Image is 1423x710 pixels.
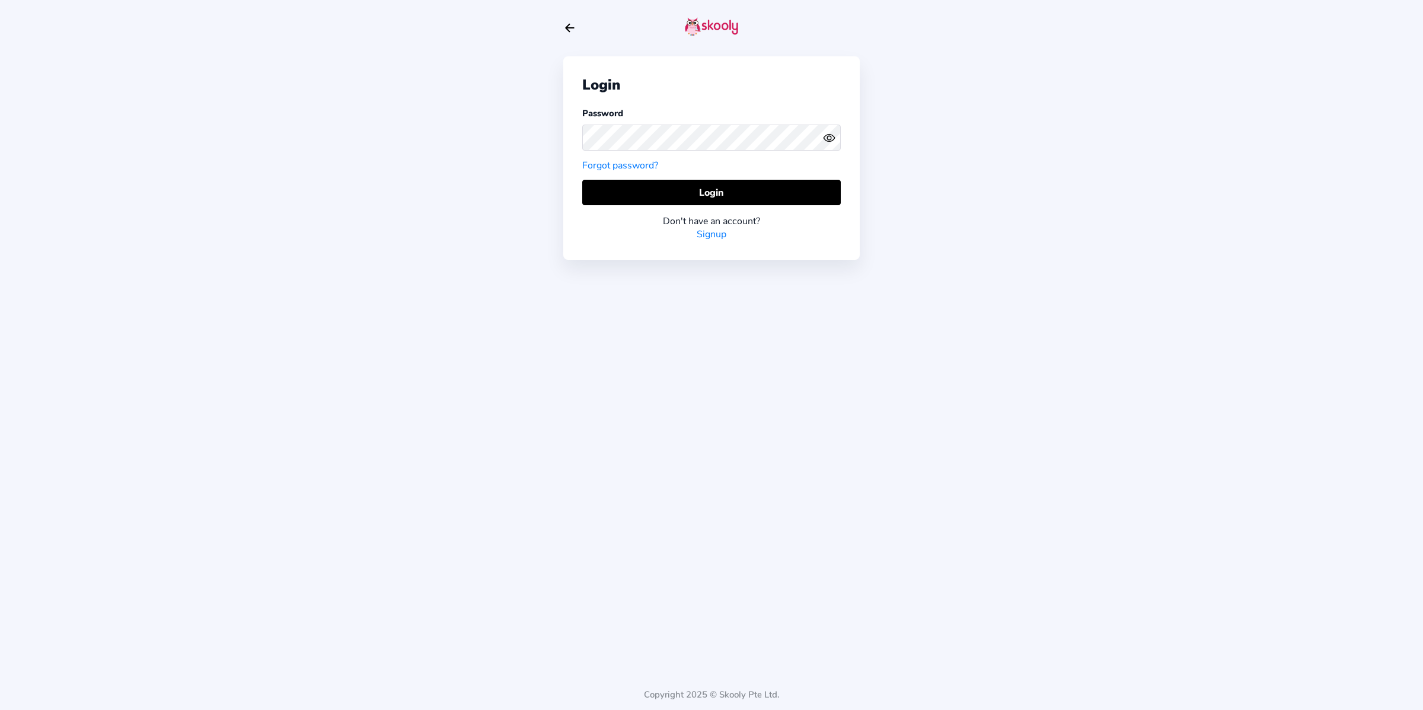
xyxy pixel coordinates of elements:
[582,215,841,228] div: Don't have an account?
[823,132,835,144] ion-icon: eye outline
[697,228,726,241] a: Signup
[685,17,738,36] img: skooly-logo.png
[582,180,841,205] button: Login
[563,21,576,34] button: arrow back outline
[823,132,841,144] button: eye outlineeye off outline
[582,159,658,172] a: Forgot password?
[582,107,623,119] label: Password
[582,75,841,94] div: Login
